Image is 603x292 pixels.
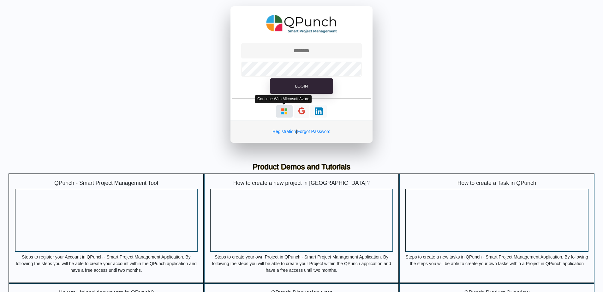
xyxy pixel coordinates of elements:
h5: How to create a new project in [GEOGRAPHIC_DATA]? [210,180,393,186]
p: Steps to create your own Project in QPunch - Smart Project Management Application. By following t... [210,254,393,273]
h5: How to create a Task in QPunch [405,180,588,186]
img: QPunch [266,13,337,35]
button: Continue With Google [294,105,309,118]
a: Forgot Password [297,129,331,134]
div: Continue With Microsoft Azure [255,95,312,103]
button: Continue With LinkedIn [310,105,327,118]
img: Loading... [315,107,323,115]
h3: Product Demos and Tutorials [13,162,590,172]
button: Login [270,78,333,94]
span: Login [295,84,308,88]
p: Steps to register your Account in QPunch - Smart Project Management Application. By following the... [15,254,198,273]
a: Registration [272,129,296,134]
div: | [230,120,373,143]
p: Steps to create a new tasks in QPunch - Smart Project Management Application. By following the st... [405,254,588,273]
h5: QPunch - Smart Project Management Tool [15,180,198,186]
img: Loading... [280,107,288,115]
